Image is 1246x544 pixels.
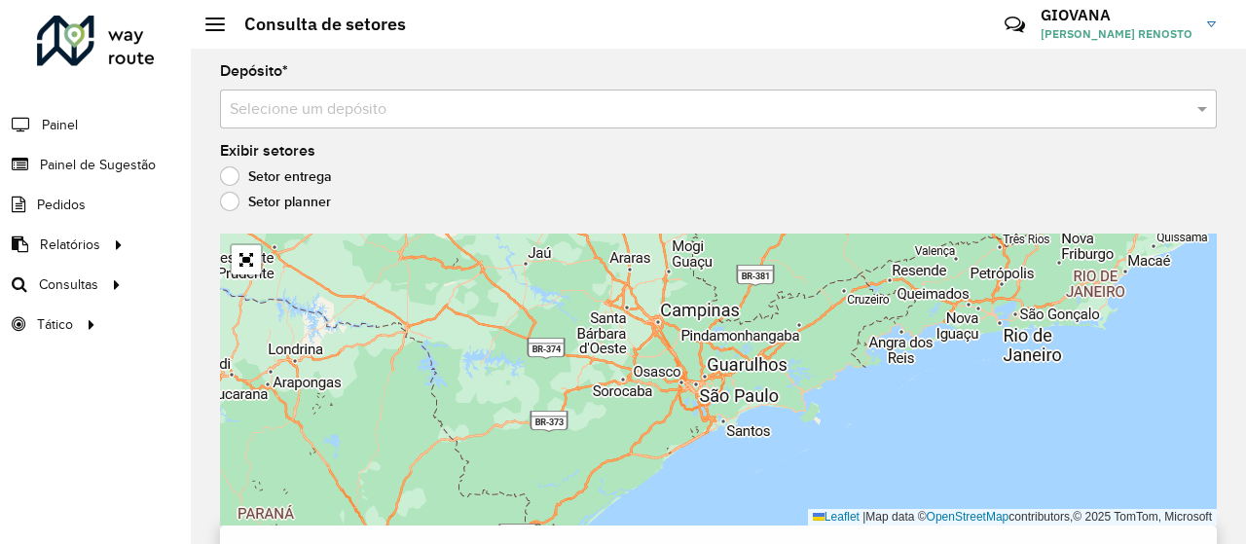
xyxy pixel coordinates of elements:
[927,510,1009,524] a: OpenStreetMap
[1041,25,1192,43] span: [PERSON_NAME] RENOSTO
[220,166,332,186] label: Setor entrega
[40,155,156,175] span: Painel de Sugestão
[37,314,73,335] span: Tático
[225,14,406,35] h2: Consulta de setores
[808,509,1217,526] div: Map data © contributors,© 2025 TomTom, Microsoft
[1041,6,1192,24] h3: GIOVANA
[220,139,315,163] label: Exibir setores
[40,235,100,255] span: Relatórios
[994,4,1036,46] a: Contato Rápido
[862,510,865,524] span: |
[37,195,86,215] span: Pedidos
[39,274,98,295] span: Consultas
[42,115,78,135] span: Painel
[232,245,261,274] a: Abrir mapa em tela cheia
[813,510,860,524] a: Leaflet
[220,192,331,211] label: Setor planner
[220,59,288,83] label: Depósito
